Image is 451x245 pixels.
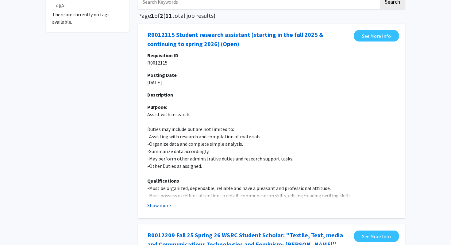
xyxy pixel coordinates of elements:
b: Purpose: [147,104,167,110]
b: Description [147,92,173,98]
a: Opens in a new tab [147,30,351,49]
span: 2 [160,12,163,19]
span: There are currently no tags available. [52,11,110,25]
b: Requisition ID [147,52,178,58]
p: [DATE] [147,79,396,86]
a: Opens in a new tab [354,231,399,242]
p: R0012115 [147,59,396,66]
p: Assist with research. Duties may include but are not limited to: -Assisting with research and com... [147,103,396,207]
b: Qualifications [147,178,179,184]
span: 1 [151,12,154,19]
span: 11 [165,12,172,19]
h5: Tags [52,1,123,8]
b: Posting Date [147,72,177,78]
button: Show more [147,202,171,209]
h5: Page of ( total job results) [138,12,405,19]
iframe: Chat [5,217,26,240]
a: Opens in a new tab [354,30,399,41]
